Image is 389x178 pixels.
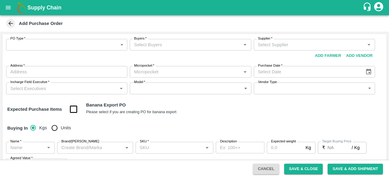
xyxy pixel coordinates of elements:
label: Purchase Date [258,63,282,68]
input: Select Supplier [256,41,363,49]
strong: Expected Purchase Items [7,107,62,112]
b: Add Purchase Order [19,21,63,26]
button: open drawer [1,1,15,15]
label: Micropocket [134,63,154,68]
div: buying_in [30,122,76,134]
button: Open [45,144,53,152]
input: SKU [137,144,201,152]
label: Model [134,80,145,85]
label: Expected weight [271,139,296,144]
button: Choose date [363,66,374,78]
input: Micropocket [132,68,239,76]
h6: Buying In [5,122,30,134]
div: customer-support [363,2,373,13]
input: Select Executives [8,84,115,92]
label: Vendor Type [258,80,277,85]
label: Agreed Value [10,156,33,161]
button: Open [117,84,125,92]
button: Open [241,41,249,49]
img: logo [15,2,27,14]
button: Open [203,144,211,152]
input: 0.0 [16,159,52,170]
button: Save & Add Shipment [328,164,383,174]
span: Kgs [39,124,47,131]
button: Open [365,41,373,49]
label: PO Type [10,36,26,41]
button: Open [123,144,131,152]
b: Supply Chain [27,5,61,11]
label: Name [10,139,21,144]
button: Open [241,68,249,76]
p: Kg [305,144,311,151]
p: ₹ [322,144,325,151]
button: Add Farmer [312,51,344,61]
input: Address [6,66,127,78]
input: Name [8,144,43,152]
img: CloneIcon [68,159,77,169]
small: Please select if you are creating PO for banana export [86,110,176,114]
input: 0.0 [328,142,352,153]
label: Brand/[PERSON_NAME] [61,139,99,144]
button: Save & Close [284,164,323,174]
span: Units [61,124,71,131]
label: Incharge Field Executive [10,80,49,85]
label: Target Buying Price [322,139,352,144]
label: Buyers [134,36,146,41]
label: Supplier [258,36,272,41]
input: Select Buyers [132,41,239,49]
button: Cancel [253,164,279,174]
label: Description [220,139,237,144]
label: SKU [140,139,149,144]
input: Select Date [254,66,360,78]
p: / Kg [352,144,360,151]
label: Address [10,63,25,68]
input: 0.0 [267,142,303,153]
input: Create Brand/Marka [59,144,121,152]
button: Add Vendor [344,51,375,61]
a: Supply Chain [27,3,363,12]
b: Banana Export PO [86,103,126,107]
div: account of current user [373,1,384,14]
